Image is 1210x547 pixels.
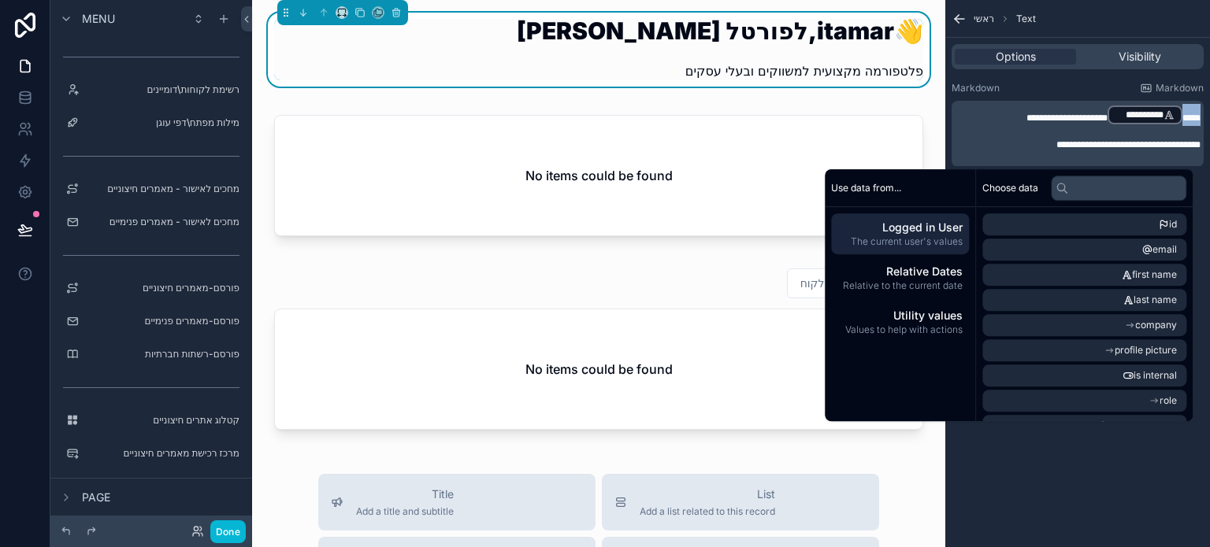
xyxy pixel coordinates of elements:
[1156,82,1204,94] span: Markdown
[640,486,775,502] span: List
[60,275,243,301] a: פורסם-מאמרים חיצוניים
[85,282,239,294] label: פורסם-מאמרים חיצוניים
[85,315,239,327] label: פורסם-מאמרים פנימיים
[640,505,775,518] span: Add a list related to this record
[356,505,454,518] span: Add a title and subtitle
[60,309,243,334] a: פורסם-מאמרים פנימיים
[318,474,596,530] button: TitleAdd a title and subtitle
[60,441,243,466] a: מרכז רכישת מאמרים חיצוניים
[85,183,239,195] label: מחכים לאישור - מאמרים חיצוניים
[210,520,246,543] button: Done
[60,110,243,135] a: מילות מפתח\דפי עוגן
[952,82,1000,94] label: Markdown
[356,486,454,502] span: Title
[974,13,994,25] span: ראשי
[85,447,239,460] label: מרכז רכישת מאמרים חיצוניים
[274,61,923,80] p: פלטפורמה מקצועית למשווקים ובעלי עסקים
[60,176,243,201] a: מחכים לאישור - מאמרים חיצוניים
[837,264,963,279] span: Relative Dates
[82,490,110,505] span: Page
[85,83,239,96] label: רשימת לקוחות\דומיינים
[60,342,243,367] a: פורסם-רשתות חברתיות
[982,182,1038,194] span: Choose data
[837,220,963,235] span: Logged in User
[85,216,239,228] label: מחכים לאישור - מאמרים פנימיים
[1140,82,1204,94] a: Markdown
[831,182,901,194] span: Use data from...
[837,308,963,323] span: Utility values
[602,474,879,530] button: ListAdd a list related to this record
[1016,13,1036,25] span: Text
[837,323,963,336] span: Values to help with actions
[817,17,894,45] strong: itamar
[825,207,975,349] div: scrollable content
[952,101,1204,166] div: scrollable content
[85,116,239,129] label: מילות מפתח\דפי עוגן
[60,209,243,235] a: מחכים לאישור - מאמרים פנימיים
[60,77,243,102] a: רשימת לקוחות\דומיינים
[837,279,963,292] span: Relative to the current date
[837,235,963,248] span: The current user's values
[60,408,243,433] a: קטלוג אתרים חיצוניים
[82,11,115,27] span: Menu
[85,414,239,427] label: קטלוג אתרים חיצוניים
[1119,49,1161,65] span: Visibility
[274,19,923,43] h1: [PERSON_NAME] לפורטל, 👋
[996,49,1036,65] span: Options
[85,348,239,360] label: פורסם-רשתות חברתיות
